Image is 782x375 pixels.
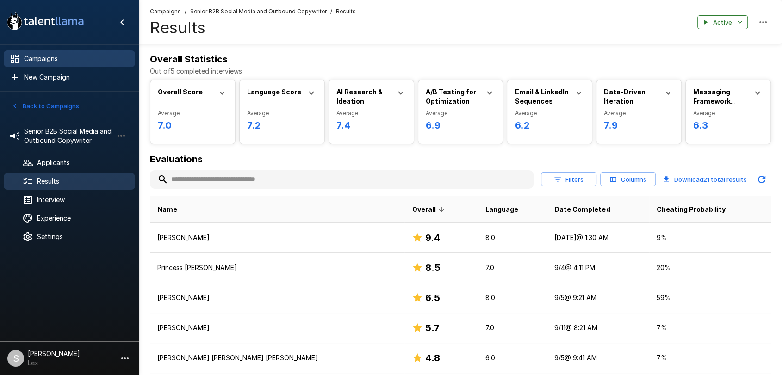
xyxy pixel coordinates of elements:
[158,109,228,118] span: Average
[150,154,203,165] b: Evaluations
[657,204,726,215] span: Cheating Probability
[158,88,203,96] b: Overall Score
[336,109,406,118] span: Average
[425,350,440,365] h6: 4.8
[150,8,181,15] u: Campaigns
[604,88,645,105] b: Data-Driven Iteration
[657,233,763,242] p: 9 %
[425,260,440,275] h6: 8.5
[330,7,332,16] span: /
[412,204,447,215] span: Overall
[657,293,763,302] p: 59 %
[547,223,649,253] td: [DATE] @ 1:30 AM
[693,109,763,118] span: Average
[657,323,763,332] p: 7 %
[185,7,186,16] span: /
[336,88,383,105] b: AI Research & Ideation
[600,172,656,187] button: Columns
[541,172,596,187] button: Filters
[157,323,397,332] p: [PERSON_NAME]
[657,353,763,363] p: 7 %
[426,88,476,105] b: A/B Testing for Optimization
[157,263,397,272] p: Princess [PERSON_NAME]
[554,204,610,215] span: Date Completed
[485,233,540,242] p: 8.0
[547,253,649,283] td: 9/4 @ 4:11 PM
[426,109,496,118] span: Average
[693,118,763,133] h6: 6.3
[336,118,406,133] h6: 7.4
[547,343,649,373] td: 9/5 @ 9:41 AM
[515,88,568,105] b: Email & LinkedIn Sequences
[426,118,496,133] h6: 6.9
[485,293,540,302] p: 8.0
[158,118,228,133] h6: 7.0
[515,118,584,133] h6: 6.2
[547,313,649,343] td: 9/11 @ 8:21 AM
[697,15,748,30] button: Active
[485,353,540,363] p: 6.0
[657,263,763,272] p: 20 %
[485,204,518,215] span: Language
[336,7,356,16] span: Results
[485,323,540,332] p: 7.0
[247,88,301,96] b: Language Score
[150,18,356,37] h4: Results
[604,109,674,118] span: Average
[190,8,327,15] u: Senior B2B Social Media and Outbound Copywriter
[157,233,397,242] p: [PERSON_NAME]
[425,290,440,305] h6: 6.5
[515,109,584,118] span: Average
[150,67,771,76] p: Out of 5 completed interviews
[247,109,317,118] span: Average
[247,118,317,133] h6: 7.2
[659,170,751,189] button: Download21 total results
[157,204,177,215] span: Name
[157,293,397,302] p: [PERSON_NAME]
[693,88,739,114] b: Messaging Framework Development
[157,353,397,363] p: [PERSON_NAME] [PERSON_NAME] [PERSON_NAME]
[752,170,771,189] button: Updated Today - 2:23 PM
[604,118,674,133] h6: 7.9
[425,320,439,335] h6: 5.7
[485,263,540,272] p: 7.0
[425,230,440,245] h6: 9.4
[150,54,228,65] b: Overall Statistics
[547,283,649,313] td: 9/5 @ 9:21 AM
